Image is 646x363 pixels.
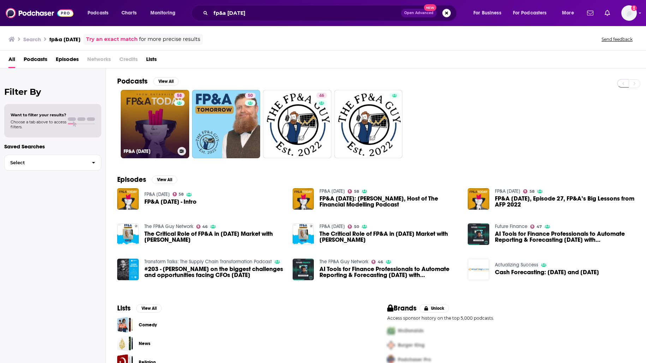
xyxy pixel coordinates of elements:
[293,223,314,245] img: The Critical Role of FP&A in Today's Market with Ryan Sanders
[602,7,613,19] a: Show notifications dropdown
[319,196,459,208] a: FP&A Today: Matthew Bernath, Host of The Financial Modelling Podcast
[117,304,162,313] a: ListsView All
[319,196,459,208] span: FP&A [DATE]: [PERSON_NAME], Host of The Financial Modelling Podcast
[117,317,133,333] a: Comedy
[468,259,489,280] img: Cash Forecasting: Today and Tomorrow
[117,77,148,86] h2: Podcasts
[398,357,431,363] span: Podchaser Pro
[319,231,459,243] span: The Critical Role of FP&A in [DATE] Market with [PERSON_NAME]
[562,8,574,18] span: More
[144,231,284,243] a: The Critical Role of FP&A in Today's Market with Ryan Sanders
[495,262,538,268] a: Actualizing Success
[144,199,197,205] span: FP&A [DATE] - Intro
[319,266,459,278] span: AI Tools for Finance Professionals to Automate Reporting & Forecasting [DATE] with [PERSON_NAME]
[384,338,398,352] img: Second Pro Logo
[6,6,73,20] img: Podchaser - Follow, Share and Rate Podcasts
[144,223,193,229] a: The FP&A Guy Network
[419,304,449,313] button: Unlock
[152,176,177,184] button: View All
[173,192,184,196] a: 58
[8,54,15,68] a: All
[117,259,139,280] a: #203 - Chris Ortega on the biggest challenges and opportunities facing CFOs today
[23,36,41,43] h3: Search
[530,190,534,193] span: 58
[621,5,637,21] img: User Profile
[319,92,324,99] span: 46
[11,112,66,117] span: Want to filter your results?
[87,54,111,68] span: Networks
[293,259,314,280] img: AI Tools for Finance Professionals to Automate Reporting & Forecasting Today with Nicolas Boucher
[371,260,383,264] a: 46
[378,260,383,264] span: 46
[83,7,118,19] button: open menu
[245,93,256,98] a: 50
[145,7,185,19] button: open menu
[404,11,433,15] span: Open Advanced
[144,266,284,278] a: #203 - Chris Ortega on the biggest challenges and opportunities facing CFOs today
[139,340,150,347] a: News
[174,93,185,98] a: 58
[293,188,314,210] img: FP&A Today: Matthew Bernath, Host of The Financial Modelling Podcast
[117,223,139,245] a: The Critical Role of FP&A in Today's Market with Ryan Sanders
[198,5,463,21] div: Search podcasts, credits, & more...
[348,189,359,193] a: 58
[179,193,184,196] span: 58
[495,223,527,229] a: Future Finance
[192,90,261,158] a: 50
[4,143,101,150] p: Saved Searches
[557,7,583,19] button: open menu
[631,5,637,11] svg: Add a profile image
[530,224,542,229] a: 47
[401,9,437,17] button: Open AdvancedNew
[319,231,459,243] a: The Critical Role of FP&A in Today's Market with Ryan Sanders
[263,90,331,158] a: 46
[139,35,200,43] span: for more precise results
[144,266,284,278] span: #203 - [PERSON_NAME] on the biggest challenges and opportunities facing CFOs [DATE]
[508,7,557,19] button: open menu
[153,77,179,86] button: View All
[88,8,108,18] span: Podcasts
[495,196,635,208] a: FP&A Today, Episode 27, FP&A’s Big Lessons from AFP 2022
[316,93,327,98] a: 46
[86,35,138,43] a: Try an exact match
[117,7,141,19] a: Charts
[146,54,157,68] span: Lists
[5,160,86,165] span: Select
[424,4,437,11] span: New
[119,54,138,68] span: Credits
[468,223,489,245] img: AI Tools for Finance Professionals to Automate Reporting & Forecasting Today with Nicolas Boucher
[319,188,345,194] a: FP&A Today
[121,90,189,158] a: 58FP&A [DATE]
[136,304,162,313] button: View All
[121,8,137,18] span: Charts
[144,231,284,243] span: The Critical Role of FP&A in [DATE] Market with [PERSON_NAME]
[117,336,133,351] a: News
[117,77,179,86] a: PodcastsView All
[139,321,157,329] a: Comedy
[387,315,635,321] p: Access sponsor history on the top 5,000 podcasts.
[354,190,359,193] span: 58
[584,7,596,19] a: Show notifications dropdown
[513,8,547,18] span: For Podcasters
[599,36,635,42] button: Send feedback
[495,196,635,208] span: FP&A [DATE], Episode 27, FP&A’s Big Lessons from AFP 2022
[4,87,101,97] h2: Filter By
[202,225,208,228] span: 46
[56,54,79,68] a: Episodes
[150,8,175,18] span: Monitoring
[495,188,520,194] a: FP&A Today
[24,54,47,68] span: Podcasts
[523,189,534,193] a: 58
[117,188,139,210] img: FP&A Today - Intro
[495,231,635,243] a: AI Tools for Finance Professionals to Automate Reporting & Forecasting Today with Nicolas Boucher
[124,148,175,154] h3: FP&A [DATE]
[117,175,177,184] a: EpisodesView All
[11,119,66,129] span: Choose a tab above to access filters.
